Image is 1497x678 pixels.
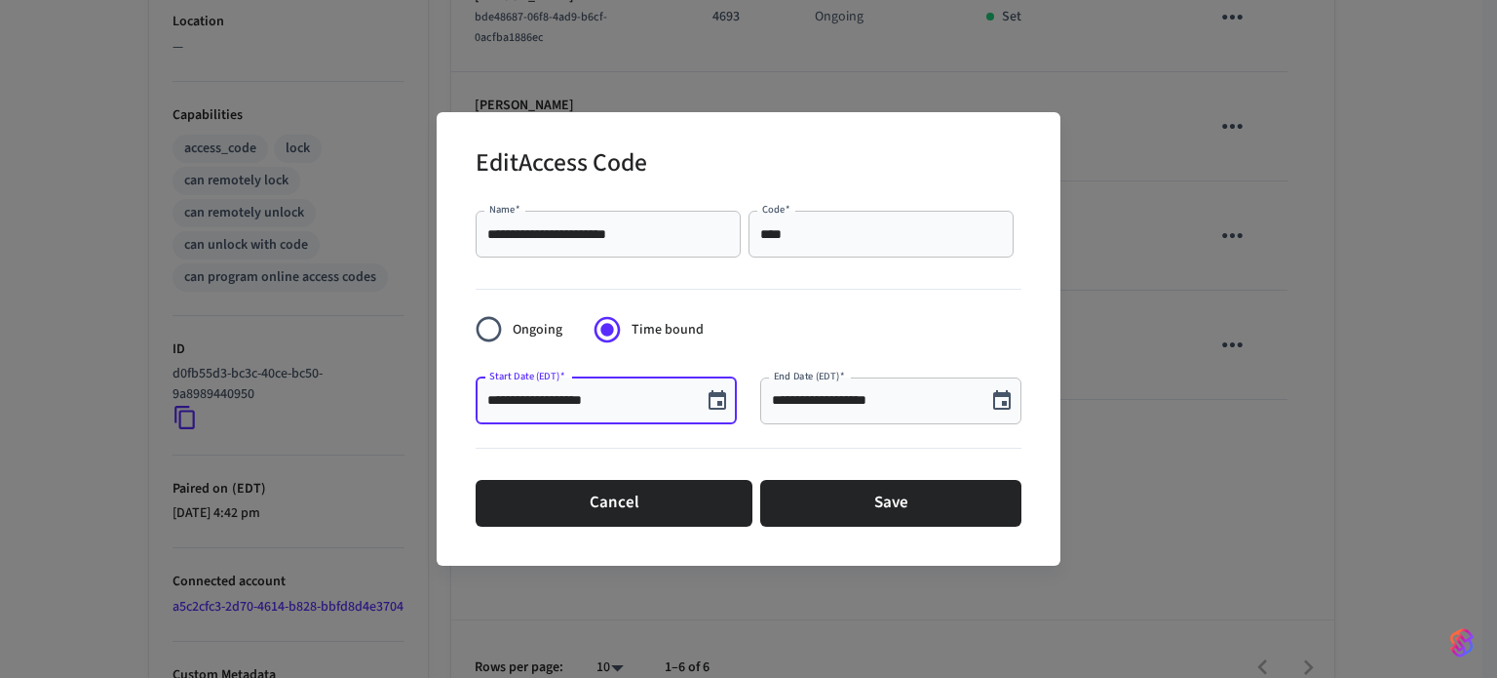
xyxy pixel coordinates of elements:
label: End Date (EDT) [774,369,844,383]
img: SeamLogoGradient.69752ec5.svg [1450,627,1474,658]
label: Code [762,202,790,217]
button: Choose date, selected date is Sep 3, 2025 [982,381,1021,420]
span: Ongoing [513,320,562,340]
button: Choose date, selected date is Sep 3, 2025 [698,381,737,420]
label: Start Date (EDT) [489,369,564,383]
button: Save [760,480,1021,527]
label: Name [489,202,520,217]
h2: Edit Access Code [476,136,647,195]
span: Time bound [632,320,704,340]
button: Cancel [476,480,752,527]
